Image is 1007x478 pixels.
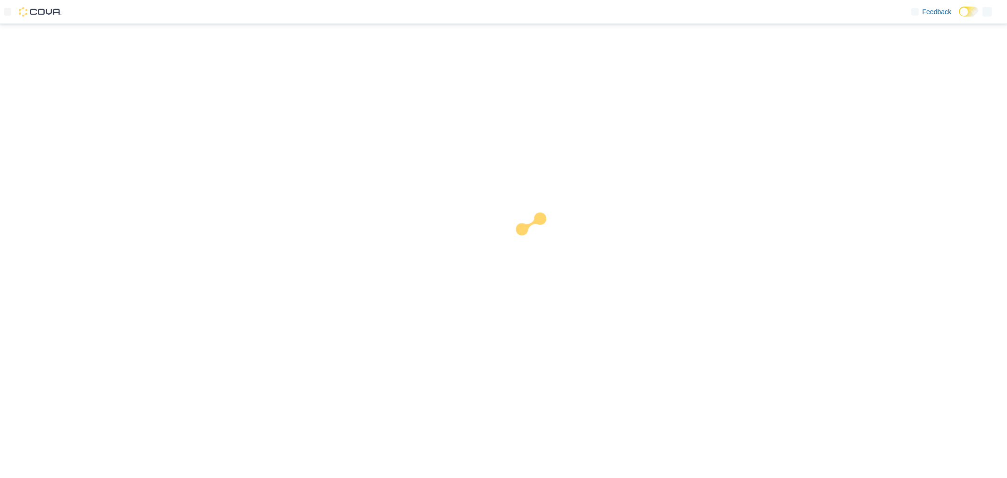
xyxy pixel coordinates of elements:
img: cova-loader [504,205,575,276]
input: Dark Mode [959,7,979,17]
span: Feedback [922,7,951,17]
img: Cova [19,7,61,17]
a: Feedback [907,2,955,21]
